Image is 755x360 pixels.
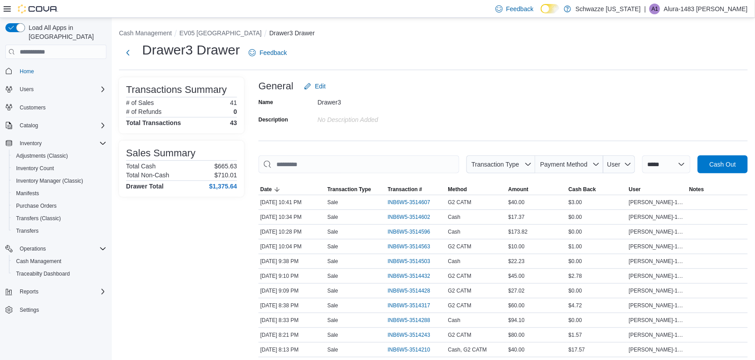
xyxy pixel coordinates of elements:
button: Inventory [2,137,110,150]
span: Reports [16,286,106,297]
div: [DATE] 8:33 PM [259,315,326,326]
div: [DATE] 10:34 PM [259,212,326,222]
span: $173.82 [509,228,528,235]
span: Manifests [13,188,106,199]
button: Reports [16,286,42,297]
div: $1.00 [567,241,627,252]
div: [DATE] 9:10 PM [259,271,326,281]
div: $0.00 [567,256,627,267]
div: $2.78 [567,271,627,281]
div: [DATE] 10:28 PM [259,226,326,237]
span: Cash [448,258,461,265]
button: Catalog [2,119,110,132]
span: G2 CATM [448,287,471,294]
span: Users [16,84,106,95]
span: Operations [20,245,46,252]
span: $27.02 [509,287,525,294]
input: Dark Mode [541,4,560,13]
span: Transfers [16,227,38,234]
span: Transfers (Classic) [13,213,106,224]
span: Amount [509,186,529,193]
span: $17.37 [509,213,525,221]
span: Settings [20,306,39,314]
p: 41 [230,99,237,106]
p: Sale [327,331,338,339]
span: Feedback [259,48,287,57]
p: $665.63 [214,163,237,170]
span: Inventory [20,140,42,147]
button: User [627,184,687,195]
span: [PERSON_NAME]-1130 [PERSON_NAME] [629,243,686,250]
a: Customers [16,102,49,113]
button: User [603,155,635,173]
button: Users [2,83,110,96]
h3: Sales Summary [126,148,195,159]
button: Payment Method [535,155,603,173]
span: Settings [16,304,106,315]
span: INB6W5-3514596 [388,228,430,235]
button: Inventory Count [9,162,110,175]
div: Drawer3 [318,95,437,106]
button: Inventory Manager (Classic) [9,175,110,187]
h4: Total Transactions [126,119,181,126]
a: Transfers (Classic) [13,213,64,224]
span: INB6W5-3514317 [388,302,430,309]
span: Operations [16,243,106,254]
p: Sale [327,287,338,294]
div: [DATE] 8:21 PM [259,330,326,340]
button: Adjustments (Classic) [9,150,110,162]
button: Transfers (Classic) [9,212,110,225]
button: Transaction # [386,184,446,195]
h6: Total Non-Cash [126,172,170,179]
div: $0.00 [567,285,627,296]
span: INB6W5-3514288 [388,317,430,324]
img: Cova [18,4,58,13]
h6: Total Cash [126,163,156,170]
span: Notes [689,186,704,193]
div: [DATE] 8:38 PM [259,300,326,311]
span: G2 CATM [448,243,471,250]
span: Users [20,86,34,93]
span: Cash Back [568,186,596,193]
button: Operations [2,243,110,255]
a: Traceabilty Dashboard [13,268,73,279]
span: INB6W5-3514210 [388,346,430,353]
button: INB6W5-3514503 [388,256,439,267]
button: Home [2,64,110,77]
span: [PERSON_NAME]-1130 [PERSON_NAME] [629,317,686,324]
p: | [645,4,646,14]
span: [PERSON_NAME]-1130 [PERSON_NAME] [629,287,686,294]
span: Purchase Orders [13,201,106,211]
span: Cash Out [709,160,736,169]
a: Inventory Manager (Classic) [13,176,87,186]
button: INB6W5-3514317 [388,300,439,311]
div: [DATE] 9:38 PM [259,256,326,267]
button: Cash Management [119,29,172,37]
button: Cash Back [567,184,627,195]
span: Inventory Manager (Classic) [16,177,83,184]
span: Home [16,65,106,76]
button: Operations [16,243,50,254]
p: Sale [327,272,338,280]
span: Customers [16,102,106,113]
button: Transfers [9,225,110,237]
span: Traceabilty Dashboard [13,268,106,279]
div: [DATE] 8:13 PM [259,344,326,355]
p: 0 [233,108,237,115]
a: Cash Management [13,256,65,267]
button: INB6W5-3514607 [388,197,439,208]
span: A1 [652,4,658,14]
span: Transaction # [388,186,422,193]
span: Payment Method [540,161,588,168]
span: $45.00 [509,272,525,280]
button: Catalog [16,120,42,131]
h3: Transactions Summary [126,84,227,95]
span: [PERSON_NAME]-1130 [PERSON_NAME] [629,228,686,235]
span: Date [260,186,272,193]
span: G2 CATM [448,199,471,206]
span: Load All Apps in [GEOGRAPHIC_DATA] [25,23,106,41]
span: Cash [448,228,461,235]
span: Adjustments (Classic) [16,152,68,159]
button: Drawer3 Drawer [269,29,315,37]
